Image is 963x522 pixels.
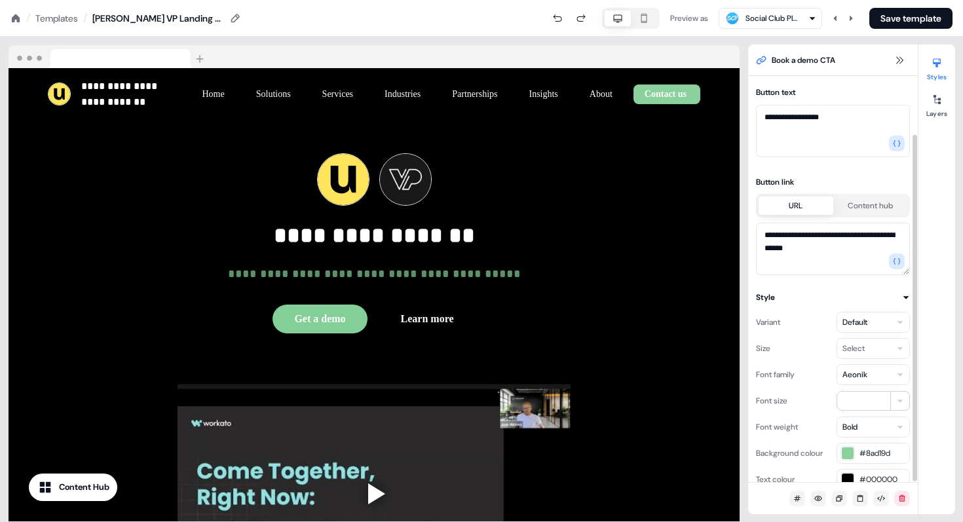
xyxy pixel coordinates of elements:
div: Font size [756,390,787,411]
div: Button link [756,176,910,189]
a: Templates [35,12,78,25]
div: HomeSolutionsServicesIndustriesPartnershipsInsightsAboutContact us [191,83,700,106]
button: Social Club Platform [719,8,822,29]
div: Social Club Platform [746,12,798,25]
button: About [579,83,623,106]
div: / [26,11,30,26]
button: Industries [374,83,431,106]
div: Select [842,342,865,355]
div: Variant [756,312,780,333]
button: Insights [518,83,568,106]
div: Content Hub [59,481,109,494]
button: Get a demo [273,305,367,333]
div: Style [756,291,775,304]
button: #000000 [837,469,910,490]
div: Get a demoLearn more [273,305,475,333]
button: Layers [918,89,955,118]
div: / [83,11,87,26]
button: Solutions [246,83,301,106]
div: Text colour [756,469,795,490]
div: Font weight [756,417,798,438]
div: [PERSON_NAME] VP Landing Page [92,12,223,25]
button: Services [312,83,364,106]
div: Default [842,316,867,329]
button: Save template [869,8,953,29]
div: Background colour [756,443,823,464]
button: Styles [918,52,955,81]
button: Contact us [633,84,700,104]
button: Learn more [379,305,476,333]
div: Font family [756,364,795,385]
div: Size [756,338,770,359]
span: #8ad19d [859,447,905,460]
button: Content Hub [29,474,117,501]
button: Content hub [833,196,908,215]
button: #8ad19d [837,443,910,464]
button: Style [756,291,910,304]
button: Aeonik [837,364,910,385]
div: Preview as [670,12,708,25]
img: Browser topbar [9,45,210,69]
button: Home [191,83,235,106]
span: #000000 [859,473,905,486]
span: Book a demo CTA [772,54,835,67]
button: Partnerships [442,83,508,106]
button: URL [759,196,833,215]
label: Button text [756,87,795,98]
div: Bold [842,420,858,434]
div: Aeonik [842,368,867,381]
